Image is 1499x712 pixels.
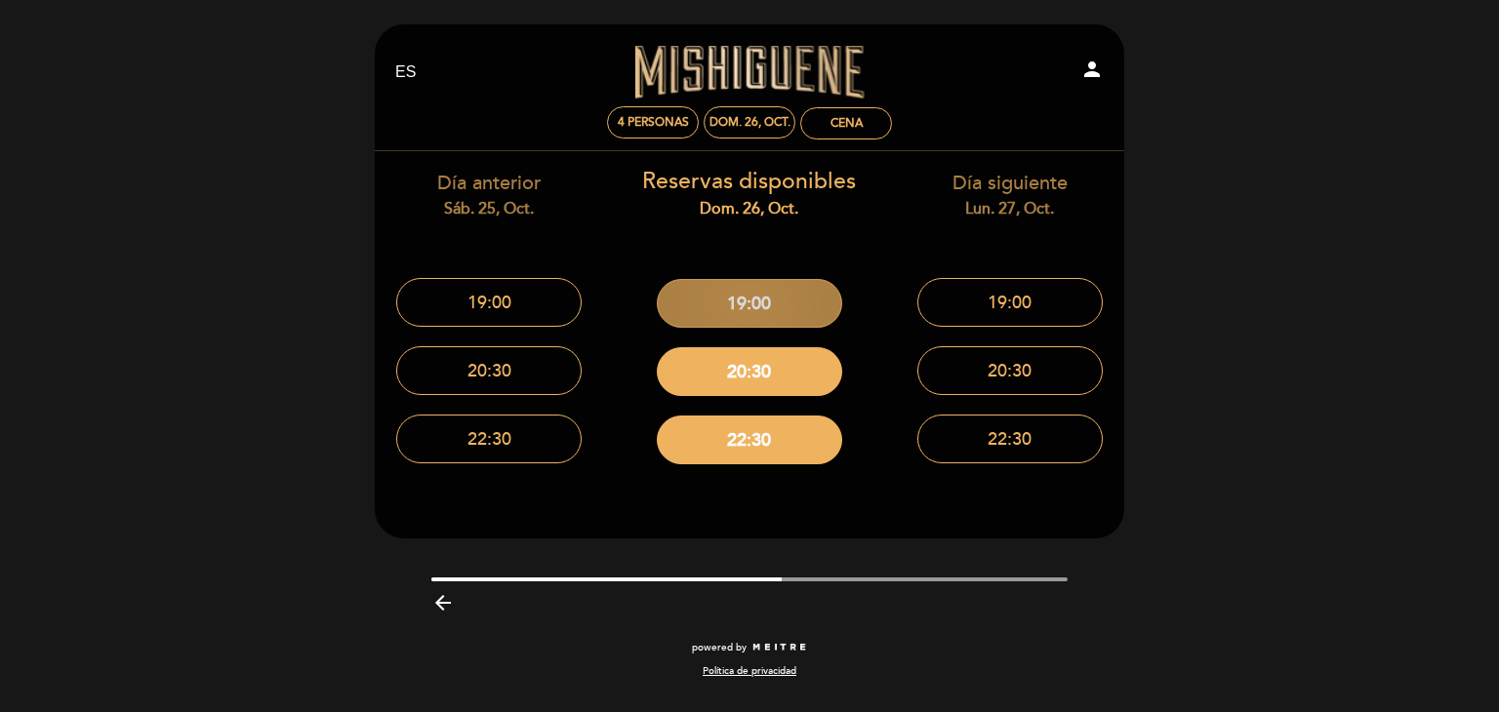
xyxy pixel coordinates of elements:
[374,198,605,220] div: sáb. 25, oct.
[917,346,1103,395] button: 20:30
[917,278,1103,327] button: 19:00
[431,591,455,614] i: arrow_backward
[894,170,1125,219] div: Día siguiente
[657,279,842,328] button: 19:00
[634,166,866,220] div: Reservas disponibles
[634,198,866,220] div: dom. 26, oct.
[1080,58,1104,81] i: person
[751,643,807,653] img: MEITRE
[628,46,871,99] a: Mishiguene
[692,641,807,654] a: powered by
[396,415,582,463] button: 22:30
[396,278,582,327] button: 19:00
[396,346,582,395] button: 20:30
[657,415,842,464] button: 22:30
[709,115,790,130] div: dom. 26, oct.
[917,415,1103,463] button: 22:30
[894,198,1125,220] div: lun. 27, oct.
[657,347,842,396] button: 20:30
[1080,58,1104,88] button: person
[703,664,796,678] a: Política de privacidad
[374,170,605,219] div: Día anterior
[618,115,689,130] span: 4 personas
[692,641,747,654] span: powered by
[831,116,863,131] div: Cena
